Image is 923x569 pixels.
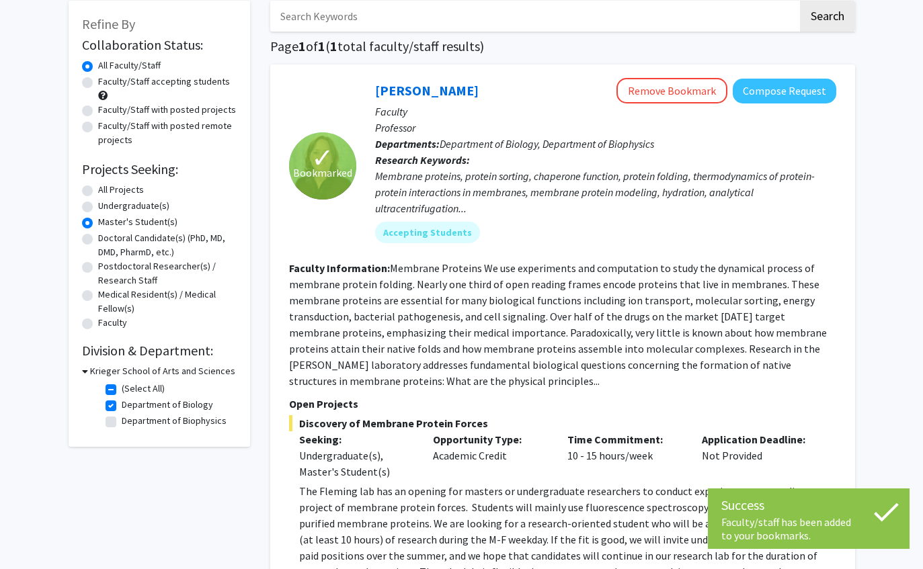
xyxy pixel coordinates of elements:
[122,414,227,428] label: Department of Biophysics
[82,15,135,32] span: Refine By
[375,222,480,243] mat-chip: Accepting Students
[375,153,470,167] b: Research Keywords:
[98,183,144,197] label: All Projects
[298,38,306,54] span: 1
[289,396,836,412] p: Open Projects
[98,58,161,73] label: All Faculty/Staff
[702,431,816,447] p: Application Deadline:
[375,103,836,120] p: Faculty
[98,119,237,147] label: Faculty/Staff with posted remote projects
[270,38,855,54] h1: Page of ( total faculty/staff results)
[721,495,896,515] div: Success
[90,364,235,378] h3: Krieger School of Arts and Sciences
[440,137,654,150] span: Department of Biology, Department of Biophysics
[82,161,237,177] h2: Projects Seeking:
[98,231,237,259] label: Doctoral Candidate(s) (PhD, MD, DMD, PharmD, etc.)
[82,37,237,53] h2: Collaboration Status:
[423,431,557,480] div: Academic Credit
[311,151,334,165] span: ✓
[270,1,798,32] input: Search Keywords
[289,415,836,431] span: Discovery of Membrane Protein Forces
[10,509,57,559] iframe: Chat
[800,1,855,32] button: Search
[98,199,169,213] label: Undergraduate(s)
[616,78,727,103] button: Remove Bookmark
[567,431,682,447] p: Time Commitment:
[375,137,440,150] b: Departments:
[122,398,213,412] label: Department of Biology
[692,431,826,480] div: Not Provided
[98,75,230,89] label: Faculty/Staff accepting students
[98,316,127,330] label: Faculty
[433,431,547,447] p: Opportunity Type:
[330,38,337,54] span: 1
[98,259,237,288] label: Postdoctoral Researcher(s) / Research Staff
[299,431,413,447] p: Seeking:
[289,261,390,275] b: Faculty Information:
[122,382,165,396] label: (Select All)
[98,288,237,316] label: Medical Resident(s) / Medical Fellow(s)
[289,261,827,388] fg-read-more: Membrane Proteins We use experiments and computation to study the dynamical process of membrane p...
[733,79,836,103] button: Compose Request to Karen Fleming
[375,168,836,216] div: Membrane proteins, protein sorting, chaperone function, protein folding, thermodynamics of protei...
[98,103,236,117] label: Faculty/Staff with posted projects
[293,165,352,181] span: Bookmarked
[98,215,177,229] label: Master's Student(s)
[721,515,896,542] div: Faculty/staff has been added to your bookmarks.
[375,120,836,136] p: Professor
[318,38,325,54] span: 1
[299,447,413,480] div: Undergraduate(s), Master's Student(s)
[82,343,237,359] h2: Division & Department:
[375,82,479,99] a: [PERSON_NAME]
[557,431,692,480] div: 10 - 15 hours/week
